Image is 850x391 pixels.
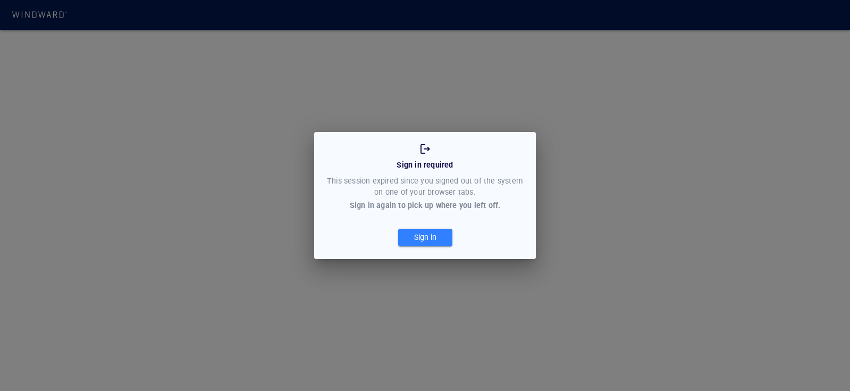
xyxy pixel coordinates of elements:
div: Sign in again to pick up where you left off. [350,200,501,211]
div: This session expired since you signed out of the system on one of your browser tabs. [325,173,525,201]
div: Sign in required [394,157,455,173]
div: Sign in [412,229,439,246]
button: Sign in [398,229,452,246]
iframe: Chat [805,343,842,383]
